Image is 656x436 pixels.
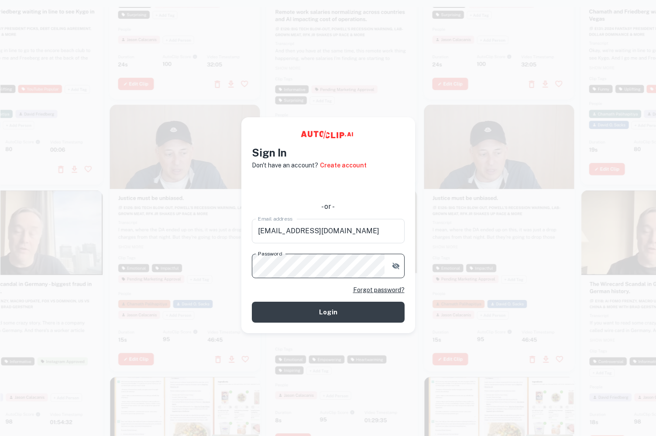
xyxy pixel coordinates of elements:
[252,201,405,212] div: - or -
[252,176,405,195] div: Sign in with Google. Opens in new tab
[247,176,409,195] iframe: Sign in with Google Button
[252,145,405,160] h4: Sign In
[258,250,282,257] label: Password
[353,285,405,295] a: Forgot password?
[320,160,367,170] a: Create account
[252,160,318,170] p: Don't have an account?
[252,302,405,323] button: Login
[258,215,292,222] label: Email address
